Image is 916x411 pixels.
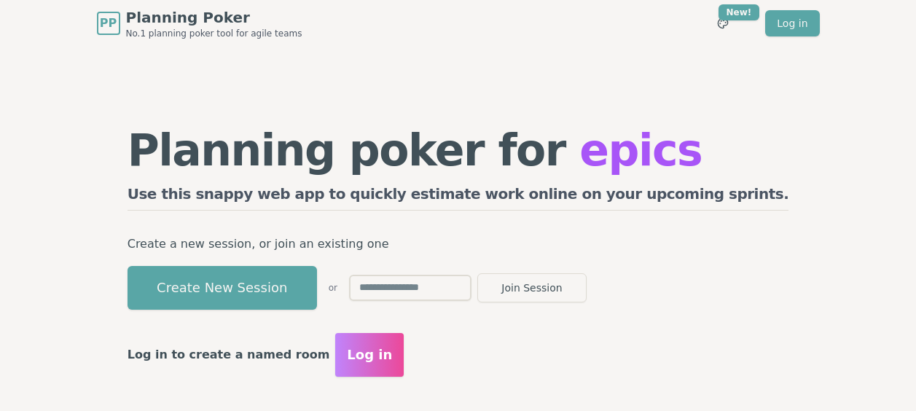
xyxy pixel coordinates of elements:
div: New! [719,4,760,20]
a: PPPlanning PokerNo.1 planning poker tool for agile teams [97,7,302,39]
button: Join Session [477,273,587,302]
h2: Use this snappy web app to quickly estimate work online on your upcoming sprints. [128,184,789,211]
p: Log in to create a named room [128,345,330,365]
span: PP [100,15,117,32]
span: or [329,282,337,294]
a: Log in [765,10,819,36]
h1: Planning poker for [128,128,789,172]
span: Log in [347,345,392,365]
button: New! [710,10,736,36]
p: Create a new session, or join an existing one [128,234,789,254]
span: No.1 planning poker tool for agile teams [126,28,302,39]
span: epics [579,125,702,176]
button: Create New Session [128,266,317,310]
button: Log in [335,333,404,377]
span: Planning Poker [126,7,302,28]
